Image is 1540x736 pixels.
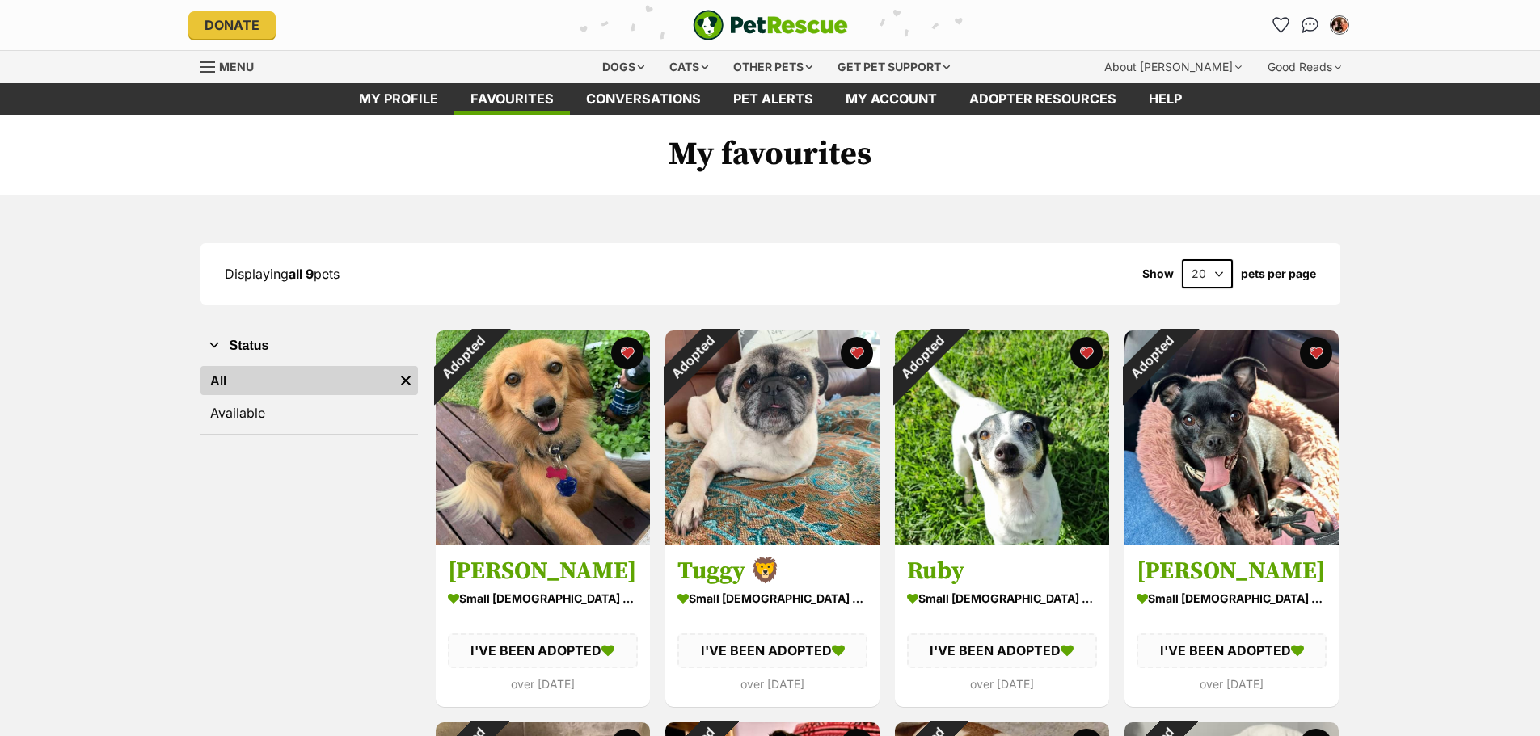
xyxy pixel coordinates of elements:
div: Get pet support [826,51,961,83]
div: small [DEMOGRAPHIC_DATA] Dog [677,587,867,611]
div: Dogs [591,51,656,83]
div: over [DATE] [677,673,867,695]
button: Status [200,335,418,356]
img: chat-41dd97257d64d25036548639549fe6c8038ab92f7586957e7f3b1b290dea8141.svg [1302,17,1318,33]
h3: Ruby [907,557,1097,587]
a: My account [829,83,953,115]
div: Status [200,363,418,434]
div: About [PERSON_NAME] [1093,51,1253,83]
a: All [200,366,394,395]
a: Tuggy 🦁 small [DEMOGRAPHIC_DATA] Dog I'VE BEEN ADOPTED over [DATE] favourite [665,545,880,707]
div: Cats [658,51,719,83]
div: small [DEMOGRAPHIC_DATA] Dog [448,587,638,611]
div: Other pets [722,51,824,83]
a: Favourites [454,83,570,115]
div: I'VE BEEN ADOPTED [677,634,867,668]
div: Adopted [1103,309,1199,406]
a: Adopted [665,532,880,548]
span: Displaying pets [225,266,340,282]
a: [PERSON_NAME] small [DEMOGRAPHIC_DATA] Dog I'VE BEEN ADOPTED over [DATE] favourite [436,545,650,707]
div: Adopted [414,309,510,406]
div: Good Reads [1256,51,1352,83]
div: small [DEMOGRAPHIC_DATA] Dog [1137,587,1327,611]
img: Tuggy 🦁 [665,330,880,545]
label: pets per page [1241,267,1316,280]
span: Show [1142,267,1174,280]
div: small [DEMOGRAPHIC_DATA] Dog [907,587,1097,611]
a: Available [200,398,418,427]
div: I'VE BEEN ADOPTED [448,634,638,668]
button: favourite [841,337,873,369]
button: favourite [1070,337,1103,369]
a: conversations [570,83,717,115]
button: favourite [611,337,643,369]
div: over [DATE] [448,673,638,695]
div: Adopted [643,309,740,406]
img: Caitlin Atwood profile pic [1331,17,1348,33]
img: Patti [436,330,650,545]
h3: Tuggy 🦁 [677,557,867,587]
button: favourite [1300,337,1332,369]
a: My profile [343,83,454,115]
a: Adopter resources [953,83,1133,115]
a: Ruby small [DEMOGRAPHIC_DATA] Dog I'VE BEEN ADOPTED over [DATE] favourite [895,545,1109,707]
a: Adopted [436,532,650,548]
a: [PERSON_NAME] small [DEMOGRAPHIC_DATA] Dog I'VE BEEN ADOPTED over [DATE] favourite [1124,545,1339,707]
span: Menu [219,60,254,74]
div: I'VE BEEN ADOPTED [1137,634,1327,668]
button: My account [1327,12,1352,38]
h3: [PERSON_NAME] [1137,557,1327,587]
a: Menu [200,51,265,80]
strong: all 9 [289,266,314,282]
a: PetRescue [693,10,848,40]
div: I'VE BEEN ADOPTED [907,634,1097,668]
a: Favourites [1268,12,1294,38]
img: logo-e224e6f780fb5917bec1dbf3a21bbac754714ae5b6737aabdf751b685950b380.svg [693,10,848,40]
a: Donate [188,11,276,39]
div: Adopted [873,309,969,406]
div: over [DATE] [907,673,1097,695]
img: Ellie [1124,330,1339,545]
a: Remove filter [394,366,418,395]
div: over [DATE] [1137,673,1327,695]
img: Ruby [895,330,1109,545]
a: Pet alerts [717,83,829,115]
h3: [PERSON_NAME] [448,557,638,587]
a: Adopted [895,532,1109,548]
ul: Account quick links [1268,12,1352,38]
a: Help [1133,83,1198,115]
a: Adopted [1124,532,1339,548]
a: Conversations [1297,12,1323,38]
